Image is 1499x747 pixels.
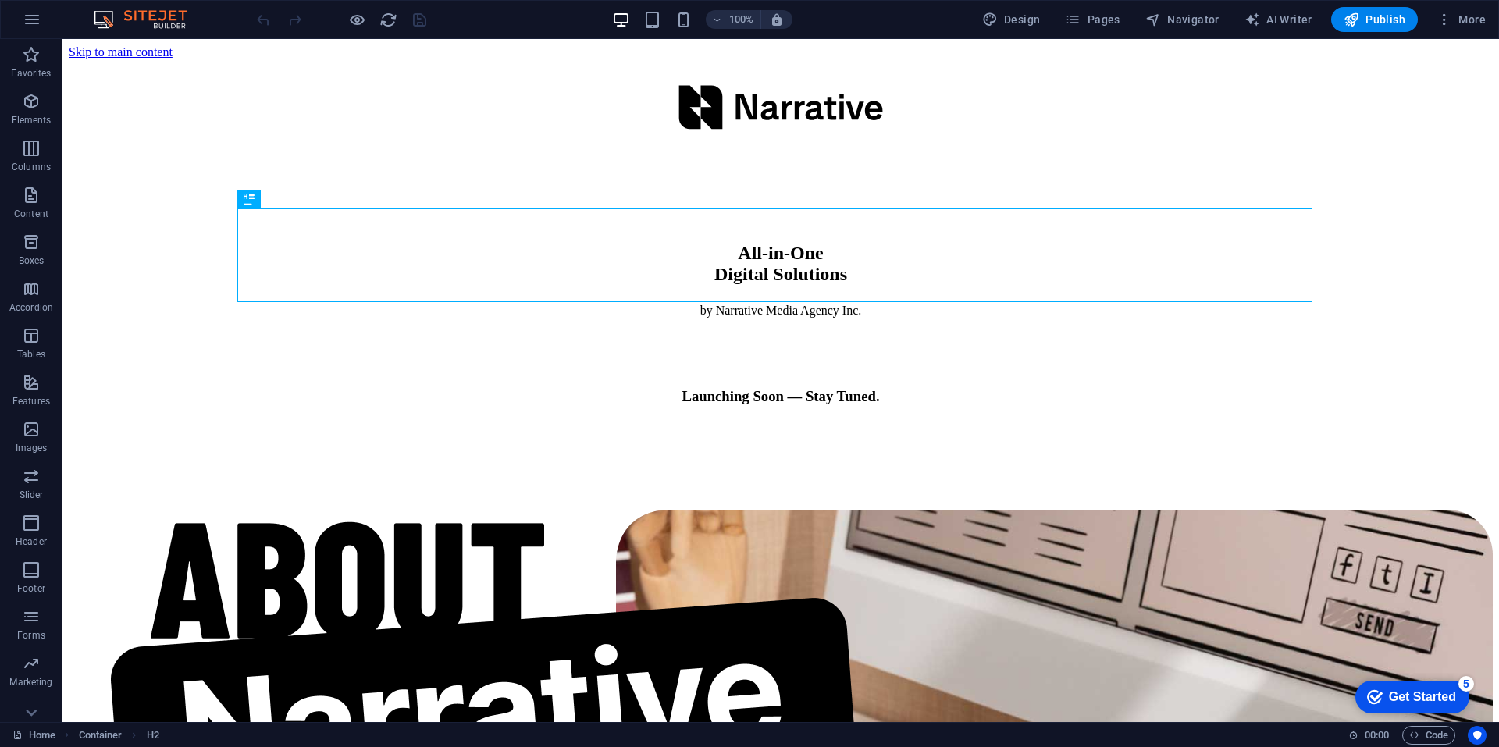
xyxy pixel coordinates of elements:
[90,10,207,29] img: Editor Logo
[16,535,47,548] p: Header
[17,629,45,642] p: Forms
[14,208,48,220] p: Content
[1376,729,1378,741] span: :
[12,161,51,173] p: Columns
[982,12,1041,27] span: Design
[706,10,761,29] button: 100%
[1430,7,1492,32] button: More
[1344,12,1405,27] span: Publish
[729,10,754,29] h6: 100%
[1402,726,1455,745] button: Code
[16,442,48,454] p: Images
[1331,7,1418,32] button: Publish
[79,726,123,745] span: Click to select. Double-click to edit
[9,301,53,314] p: Accordion
[1059,7,1126,32] button: Pages
[12,114,52,126] p: Elements
[19,254,45,267] p: Boxes
[147,726,159,745] span: Click to select. Double-click to edit
[1238,7,1319,32] button: AI Writer
[12,726,55,745] a: Click to cancel selection. Double-click to open Pages
[9,676,52,688] p: Marketing
[116,3,131,19] div: 5
[976,7,1047,32] button: Design
[1365,726,1389,745] span: 00 00
[11,67,51,80] p: Favorites
[1065,12,1120,27] span: Pages
[79,726,159,745] nav: breadcrumb
[1145,12,1219,27] span: Navigator
[46,17,113,31] div: Get Started
[379,10,397,29] button: reload
[770,12,784,27] i: On resize automatically adjust zoom level to fit chosen device.
[17,348,45,361] p: Tables
[379,11,397,29] i: Reload page
[17,582,45,595] p: Footer
[1409,726,1448,745] span: Code
[1139,7,1226,32] button: Navigator
[12,395,50,407] p: Features
[347,10,366,29] button: Click here to leave preview mode and continue editing
[6,6,110,20] a: Skip to main content
[1244,12,1312,27] span: AI Writer
[976,7,1047,32] div: Design (Ctrl+Alt+Y)
[1437,12,1486,27] span: More
[12,8,126,41] div: Get Started 5 items remaining, 0% complete
[1468,726,1487,745] button: Usercentrics
[20,489,44,501] p: Slider
[1348,726,1390,745] h6: Session time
